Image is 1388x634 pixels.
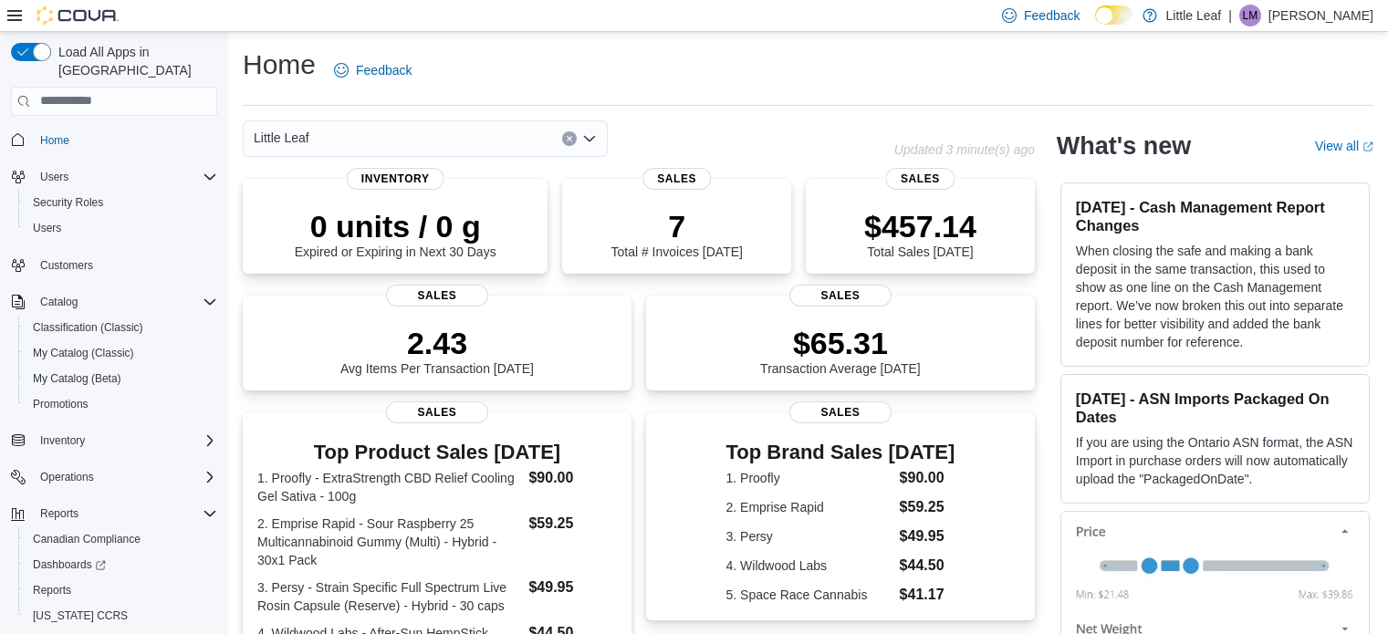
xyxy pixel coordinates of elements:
[295,208,496,259] div: Expired or Expiring in Next 30 Days
[26,554,217,576] span: Dashboards
[257,442,617,463] h3: Top Product Sales [DATE]
[1024,6,1080,25] span: Feedback
[26,393,96,415] a: Promotions
[26,317,217,338] span: Classification (Classic)
[1228,5,1232,26] p: |
[26,368,217,390] span: My Catalog (Beta)
[26,579,78,601] a: Reports
[40,506,78,521] span: Reports
[726,442,955,463] h3: Top Brand Sales [DATE]
[295,208,496,244] p: 0 units / 0 g
[726,556,892,575] dt: 4. Wildwood Labs
[257,514,521,569] dt: 2. Emprise Rapid - Sour Raspberry 25 Multicannabinoid Gummy (Multi) - Hybrid - 30x1 Pack
[900,555,955,577] dd: $44.50
[33,430,217,452] span: Inventory
[40,470,94,484] span: Operations
[18,215,224,241] button: Users
[347,168,444,190] span: Inventory
[1076,242,1354,351] p: When closing the safe and making a bank deposit in the same transaction, this used to show as one...
[4,127,224,153] button: Home
[726,469,892,487] dt: 1. Proofly
[26,528,148,550] a: Canadian Compliance
[1076,390,1354,426] h3: [DATE] - ASN Imports Packaged On Dates
[40,258,93,273] span: Customers
[26,217,68,239] a: Users
[1315,139,1373,153] a: View allExternal link
[894,142,1035,157] p: Updated 3 minute(s) ago
[33,532,141,546] span: Canadian Compliance
[33,166,76,188] button: Users
[760,325,921,376] div: Transaction Average [DATE]
[26,192,217,213] span: Security Roles
[26,528,217,550] span: Canadian Compliance
[726,527,892,546] dt: 3. Persy
[386,401,488,423] span: Sales
[1239,5,1261,26] div: Leanne McPhie
[26,579,217,601] span: Reports
[26,217,217,239] span: Users
[864,208,976,259] div: Total Sales [DATE]
[789,401,892,423] span: Sales
[26,368,129,390] a: My Catalog (Beta)
[726,498,892,516] dt: 2. Emprise Rapid
[33,503,86,525] button: Reports
[33,466,217,488] span: Operations
[1166,5,1222,26] p: Little Leaf
[33,255,100,276] a: Customers
[1362,141,1373,152] svg: External link
[254,127,309,149] span: Little Leaf
[18,603,224,629] button: [US_STATE] CCRS
[356,61,412,79] span: Feedback
[611,208,742,244] p: 7
[1057,131,1191,161] h2: What's new
[340,325,534,361] p: 2.43
[886,168,955,190] span: Sales
[243,47,316,83] h1: Home
[18,391,224,417] button: Promotions
[33,195,103,210] span: Security Roles
[33,430,92,452] button: Inventory
[33,254,217,276] span: Customers
[26,342,217,364] span: My Catalog (Classic)
[40,170,68,184] span: Users
[4,252,224,278] button: Customers
[340,325,534,376] div: Avg Items Per Transaction [DATE]
[33,608,128,623] span: [US_STATE] CCRS
[528,513,616,535] dd: $59.25
[33,130,77,151] a: Home
[1076,433,1354,488] p: If you are using the Ontario ASN format, the ASN Import in purchase orders will now automatically...
[40,295,78,309] span: Catalog
[33,503,217,525] span: Reports
[26,192,110,213] a: Security Roles
[40,133,69,148] span: Home
[528,467,616,489] dd: $90.00
[1268,5,1373,26] p: [PERSON_NAME]
[33,371,121,386] span: My Catalog (Beta)
[26,317,151,338] a: Classification (Classic)
[582,131,597,146] button: Open list of options
[33,320,143,335] span: Classification (Classic)
[4,428,224,453] button: Inventory
[40,433,85,448] span: Inventory
[4,501,224,526] button: Reports
[257,578,521,615] dt: 3. Persy - Strain Specific Full Spectrum Live Rosin Capsule (Reserve) - Hybrid - 30 caps
[528,577,616,598] dd: $49.95
[900,496,955,518] dd: $59.25
[33,129,217,151] span: Home
[18,340,224,366] button: My Catalog (Classic)
[900,525,955,547] dd: $49.95
[900,584,955,606] dd: $41.17
[33,583,71,598] span: Reports
[33,166,217,188] span: Users
[1095,25,1096,26] span: Dark Mode
[900,467,955,489] dd: $90.00
[327,52,419,88] a: Feedback
[33,346,134,360] span: My Catalog (Classic)
[18,552,224,577] a: Dashboards
[51,43,217,79] span: Load All Apps in [GEOGRAPHIC_DATA]
[726,586,892,604] dt: 5. Space Race Cannabis
[864,208,976,244] p: $457.14
[18,366,224,391] button: My Catalog (Beta)
[18,577,224,603] button: Reports
[386,285,488,307] span: Sales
